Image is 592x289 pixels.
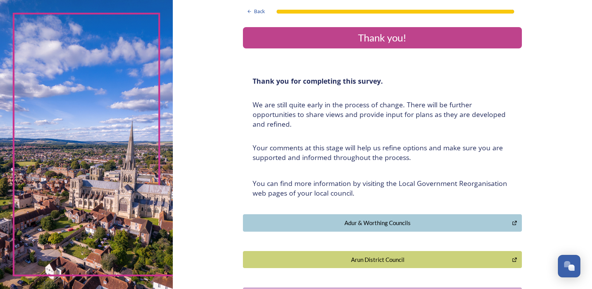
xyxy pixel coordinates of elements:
[253,76,383,86] strong: Thank you for completing this survey.
[254,8,265,15] span: Back
[247,218,508,227] div: Adur & Worthing Councils
[253,179,512,198] h4: You can find more information by visiting the Local Government Reorganisation web pages of your l...
[253,143,512,162] h4: Your comments at this stage will help us refine options and make sure you are supported and infor...
[247,255,508,264] div: Arun District Council
[558,255,580,277] button: Open Chat
[253,100,512,129] h4: We are still quite early in the process of change. There will be further opportunities to share v...
[243,251,522,268] button: Arun District Council
[246,30,519,45] div: Thank you!
[243,214,522,232] button: Adur & Worthing Councils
